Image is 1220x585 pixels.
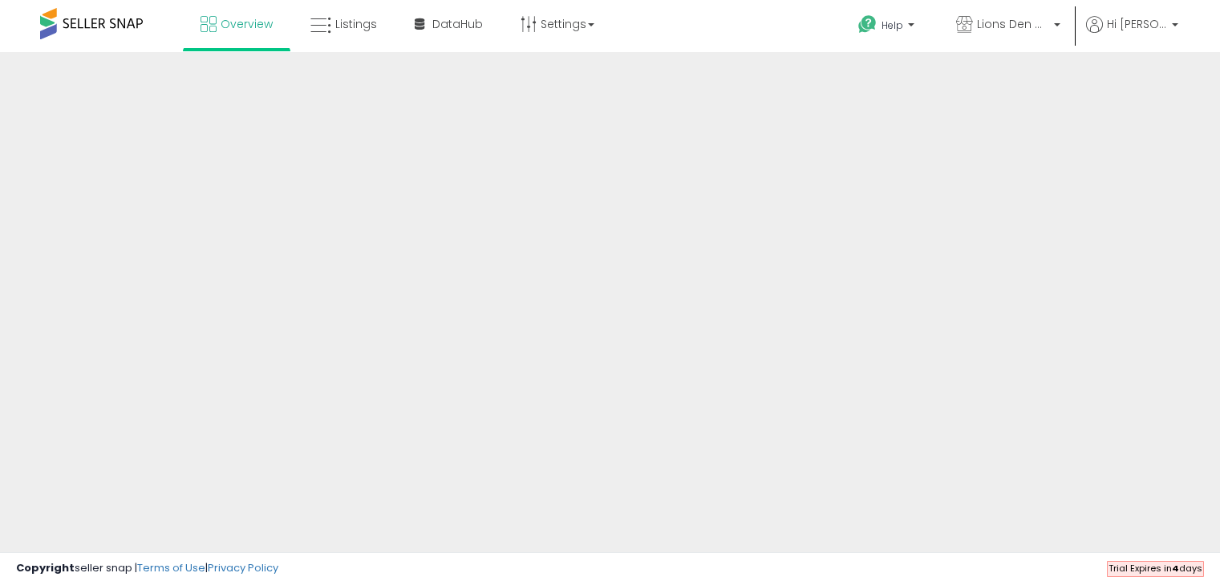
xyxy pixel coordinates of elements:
span: Overview [221,16,273,32]
b: 4 [1172,562,1179,575]
strong: Copyright [16,560,75,575]
span: Lions Den Distribution [977,16,1049,32]
span: DataHub [432,16,483,32]
span: Help [882,18,903,32]
div: seller snap | | [16,561,278,576]
a: Hi [PERSON_NAME] [1086,16,1178,52]
a: Help [845,2,930,52]
i: Get Help [857,14,878,34]
a: Terms of Use [137,560,205,575]
span: Listings [335,16,377,32]
a: Privacy Policy [208,560,278,575]
span: Hi [PERSON_NAME] [1107,16,1167,32]
span: Trial Expires in days [1109,562,1202,575]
